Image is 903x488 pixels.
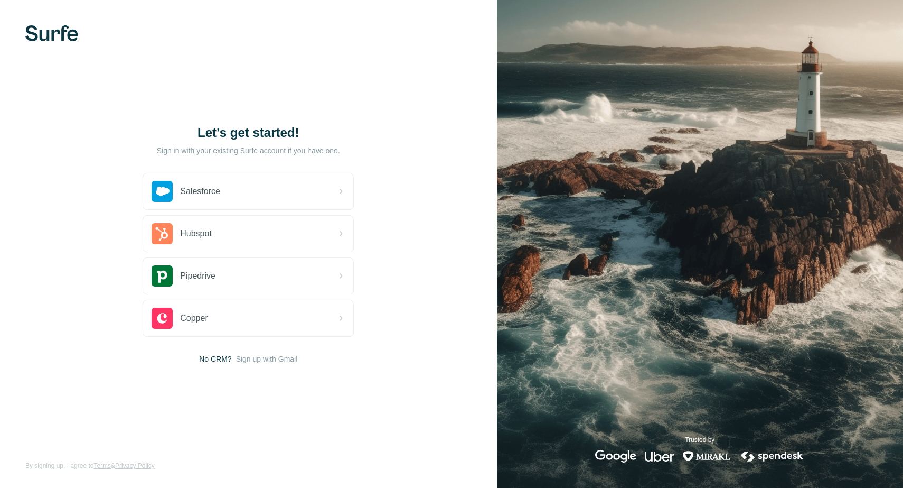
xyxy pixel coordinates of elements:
img: google's logo [595,450,636,463]
span: Salesforce [180,185,220,198]
span: Hubspot [180,227,212,240]
img: copper's logo [152,308,173,329]
span: Copper [180,312,208,325]
p: Sign in with your existing Surfe account if you have one. [157,145,340,156]
img: uber's logo [645,450,674,463]
h1: Let’s get started! [143,124,354,141]
img: spendesk's logo [739,450,805,463]
img: salesforce's logo [152,181,173,202]
img: pipedrive's logo [152,265,173,287]
span: By signing up, I agree to & [25,461,155,471]
img: mirakl's logo [682,450,731,463]
button: Sign up with Gmail [236,354,298,364]
span: Pipedrive [180,270,215,282]
span: No CRM? [199,354,231,364]
img: Surfe's logo [25,25,78,41]
a: Terms [93,462,111,469]
img: hubspot's logo [152,223,173,244]
a: Privacy Policy [115,462,155,469]
p: Trusted by [685,435,714,445]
